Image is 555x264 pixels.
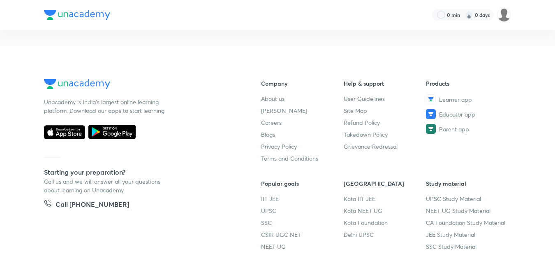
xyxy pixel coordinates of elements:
a: NEET UG Study Material [426,206,509,215]
a: CA Foundation Study Material [426,218,509,227]
a: Grievance Redressal [344,142,426,151]
a: Kota IIT JEE [344,194,426,203]
h6: Products [426,79,509,88]
a: Privacy Policy [261,142,344,151]
a: Parent app [426,124,509,134]
span: Learner app [439,95,472,104]
span: Educator app [439,110,475,119]
img: Company Logo [44,10,110,20]
a: Takedown Policy [344,130,426,139]
a: Educator app [426,109,509,119]
img: Educator app [426,109,436,119]
a: IIT JEE [261,194,344,203]
h6: Company [261,79,344,88]
h5: Call [PHONE_NUMBER] [55,199,129,211]
a: Learner app [426,94,509,104]
span: Careers [261,118,282,127]
a: Kota Foundation [344,218,426,227]
a: NEET UG [261,242,344,251]
a: Delhi UPSC [344,230,426,239]
h6: Help & support [344,79,426,88]
a: Refund Policy [344,118,426,127]
a: JEE Study Material [426,230,509,239]
p: Unacademy is India’s largest online learning platform. Download our apps to start learning [44,98,167,115]
a: Call [PHONE_NUMBER] [44,199,129,211]
h6: [GEOGRAPHIC_DATA] [344,179,426,188]
a: Company Logo [44,79,235,91]
a: SSC [261,218,344,227]
h6: Popular goals [261,179,344,188]
img: Learner app [426,94,436,104]
img: Company Logo [44,79,110,89]
a: UPSC [261,206,344,215]
img: Parent app [426,124,436,134]
h6: Study material [426,179,509,188]
a: User Guidelines [344,94,426,103]
a: SSC Study Material [426,242,509,251]
a: Terms and Conditions [261,154,344,163]
p: Call us and we will answer all your questions about learning on Unacademy [44,177,167,194]
a: CSIR UGC NET [261,230,344,239]
a: Blogs [261,130,344,139]
img: streak [465,11,473,19]
a: [PERSON_NAME] [261,106,344,115]
a: About us [261,94,344,103]
a: Site Map [344,106,426,115]
a: Careers [261,118,344,127]
img: renuka [497,8,511,22]
span: Parent app [439,125,469,133]
a: Kota NEET UG [344,206,426,215]
a: UPSC Study Material [426,194,509,203]
h5: Starting your preparation? [44,167,235,177]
